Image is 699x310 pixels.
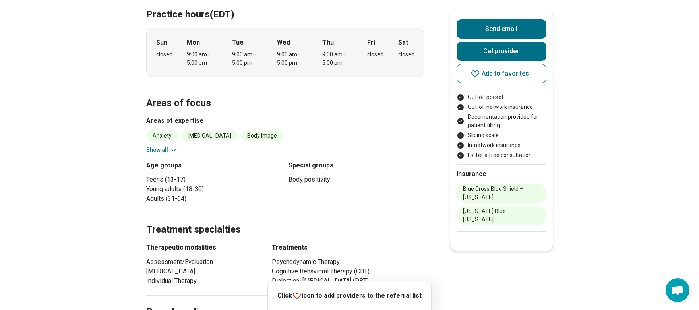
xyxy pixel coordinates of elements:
li: Adults (31-64) [146,194,282,203]
div: When does the program meet? [146,28,424,77]
li: Documentation provided for patient filling [457,113,546,130]
strong: Thu [322,38,334,47]
button: Send email [457,19,546,39]
button: Add to favorites [457,64,546,83]
li: In-network insurance [457,141,546,149]
div: 9:00 am – 5:00 pm [322,50,353,67]
h3: Therapeutic modalities [146,243,258,252]
li: Individual Therapy [146,276,258,286]
div: 9:00 am – 5:00 pm [232,50,263,67]
span: Add to favorites [482,70,529,77]
h2: Insurance [457,169,546,179]
li: I offer a free consultation [457,151,546,159]
li: Sliding scale [457,131,546,139]
li: Out-of-pocket [457,93,546,101]
h3: Special groups [289,161,424,170]
li: [MEDICAL_DATA] [146,267,258,276]
strong: Fri [367,38,375,47]
h2: Areas of focus [146,77,424,110]
li: Young adults (18-30) [146,184,282,194]
strong: Tue [232,38,244,47]
strong: Sat [398,38,408,47]
div: 9:00 am – 5:00 pm [277,50,308,67]
button: Callprovider [457,42,546,61]
li: [MEDICAL_DATA] [181,130,238,141]
div: 9:00 am – 5:00 pm [187,50,217,67]
div: closed [156,50,172,59]
h3: Age groups [146,161,282,170]
li: Blue Cross Blue Shield – [US_STATE] [457,184,546,203]
div: closed [367,50,383,59]
div: closed [398,50,414,59]
strong: Sun [156,38,167,47]
li: Body positivity [289,175,424,184]
li: [US_STATE] Blue – [US_STATE] [457,206,546,225]
li: Anxiety [146,130,178,141]
h2: Treatment specialties [146,204,424,236]
h3: Areas of expertise [146,116,424,126]
p: Click icon to add providers to the referral list [277,291,422,300]
h3: Treatments [272,243,424,252]
li: Teens (13-17) [146,175,282,184]
ul: Payment options [457,93,546,159]
li: Dialectical [MEDICAL_DATA] (DBT) [272,276,424,286]
button: Show all [146,146,178,154]
li: Psychodynamic Therapy [272,257,424,267]
li: Cognitive Behavioral Therapy (CBT) [272,267,424,276]
div: Open chat [666,278,689,302]
strong: Mon [187,38,200,47]
strong: Wed [277,38,290,47]
li: Assessment/Evaluation [146,257,258,267]
li: Body Image [241,130,283,141]
li: Out-of-network insurance [457,103,546,111]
